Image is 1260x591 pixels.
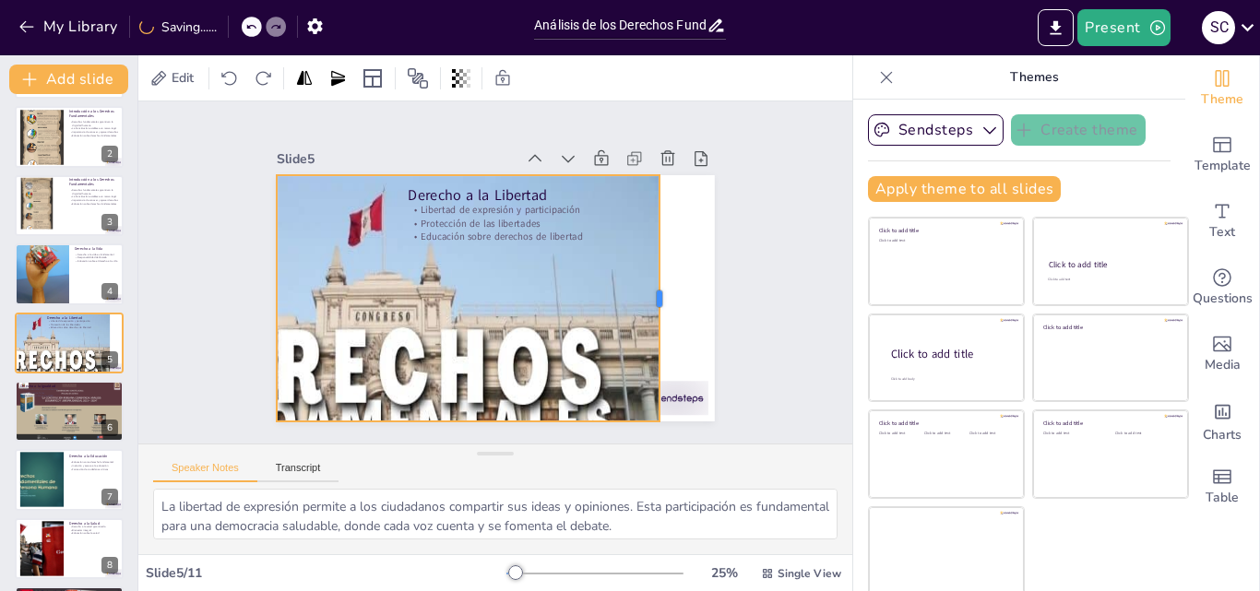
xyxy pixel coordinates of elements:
div: Add text boxes [1185,188,1259,254]
p: Protección de las libertades [433,185,698,313]
span: Table [1206,488,1239,508]
button: Sendsteps [868,114,1004,146]
p: Responsabilidad del Estado [75,256,118,260]
div: Add images, graphics, shapes or video [1185,321,1259,387]
div: Layout [358,64,387,93]
p: Educación sobre el derecho a la vida [75,260,118,264]
div: Slide 5 / 11 [146,564,506,582]
p: Introducción a los Derechos Fundamentales [69,108,118,118]
div: 5 [101,351,118,368]
div: Click to add title [1043,323,1175,330]
button: Create theme [1011,114,1146,146]
button: Export to PowerPoint [1038,9,1074,46]
p: Igualdad ante la ley [20,391,118,395]
p: Themes [901,55,1167,100]
div: Click to add title [879,420,1011,427]
div: Click to add text [879,431,921,436]
span: Single View [778,566,841,581]
p: Introducción a los Derechos Fundamentales [69,177,118,187]
div: 6 [101,420,118,436]
p: La Constitución establece un marco legal [69,195,118,199]
div: Click to add text [969,431,1011,436]
div: Slide 5 [339,71,564,184]
button: Add slide [9,65,128,94]
div: 5 [15,313,124,373]
div: 7 [15,449,124,510]
div: 4 [15,243,124,304]
div: 7 [101,489,118,505]
div: 2 [15,106,124,167]
div: Click to add title [1043,420,1175,427]
div: Click to add title [891,347,1009,362]
p: Derecho a la Educación [69,454,118,459]
div: Add charts and graphs [1185,387,1259,454]
span: Position [407,67,429,89]
span: Charts [1203,425,1242,445]
p: Educación sobre derechos fundamentales [69,202,118,206]
div: Click to add text [1048,278,1171,282]
p: Educación como derecho fundamental [69,461,118,465]
div: Click to add title [879,227,1011,234]
span: Template [1195,156,1251,176]
p: Inclusión y acceso a la educación [69,465,118,468]
div: 2 [101,146,118,162]
div: 6 [15,381,124,442]
span: Theme [1201,89,1243,110]
p: Derechos fundamentales garantizan la dignidad humana [69,120,118,126]
span: Questions [1193,289,1253,309]
p: Derecho a la salud garantizado [69,525,118,528]
p: Derecho a la Libertad [443,158,711,292]
div: Add ready made slides [1185,122,1259,188]
button: My Library [14,12,125,41]
p: Derecho a la vida es fundamental [75,253,118,256]
span: Edit [168,69,197,87]
div: Click to add title [1049,259,1171,270]
div: Click to add text [924,431,966,436]
p: Formación de ciudadanos críticos [69,467,118,471]
textarea: La libertad de expresión permite a los ciudadanos compartir sus ideas y opiniones. Esta participa... [153,489,838,539]
button: Present [1077,9,1170,46]
div: 3 [15,175,124,236]
p: La Constitución establece un marco legal [69,126,118,130]
p: Libertad de expresión y participación [438,173,704,301]
div: Click to add text [879,239,1011,243]
p: Derecho a la Libertad [47,314,118,320]
div: 8 [101,557,118,573]
button: S C [1202,9,1235,46]
div: 8 [15,518,124,579]
p: Educación sobre derechos de libertad [47,325,118,329]
div: 4 [101,283,118,300]
div: Get real-time input from your audience [1185,254,1259,321]
p: Educación sobre derechos de libertad [427,198,693,326]
p: Derecho a la Salud [69,520,118,526]
div: Click to add text [1043,431,1101,436]
input: Insert title [534,12,707,39]
p: Educación sobre la igualdad [20,395,118,398]
div: S C [1202,11,1235,44]
div: Click to add text [1115,431,1173,436]
p: Derechos fundamentales garantizan la dignidad humana [69,188,118,195]
p: Importancia de conocer y ejercer derechos [69,130,118,134]
p: Protección de las libertades [47,323,118,326]
div: Saving...... [139,18,217,36]
p: Bienestar integral [69,528,118,532]
p: Educación sobre derechos fundamentales [69,134,118,137]
div: Add a table [1185,454,1259,520]
p: Importancia de conocer y ejercer derechos [69,198,118,202]
div: 3 [101,214,118,230]
p: Derecho a la Igualdad [20,384,118,389]
button: Speaker Notes [153,462,257,482]
div: Change the overall theme [1185,55,1259,122]
button: Apply theme to all slides [868,176,1061,202]
button: Transcript [257,462,339,482]
span: Text [1209,222,1235,242]
div: Click to add body [891,377,1007,382]
div: 25 % [702,564,746,582]
span: Media [1205,355,1241,375]
p: Derecho a la Vida [75,246,118,252]
p: Prohibición de la discriminación [20,387,118,391]
p: Libertad de expresión y participación [47,319,118,323]
p: Educación sobre la salud [69,531,118,535]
